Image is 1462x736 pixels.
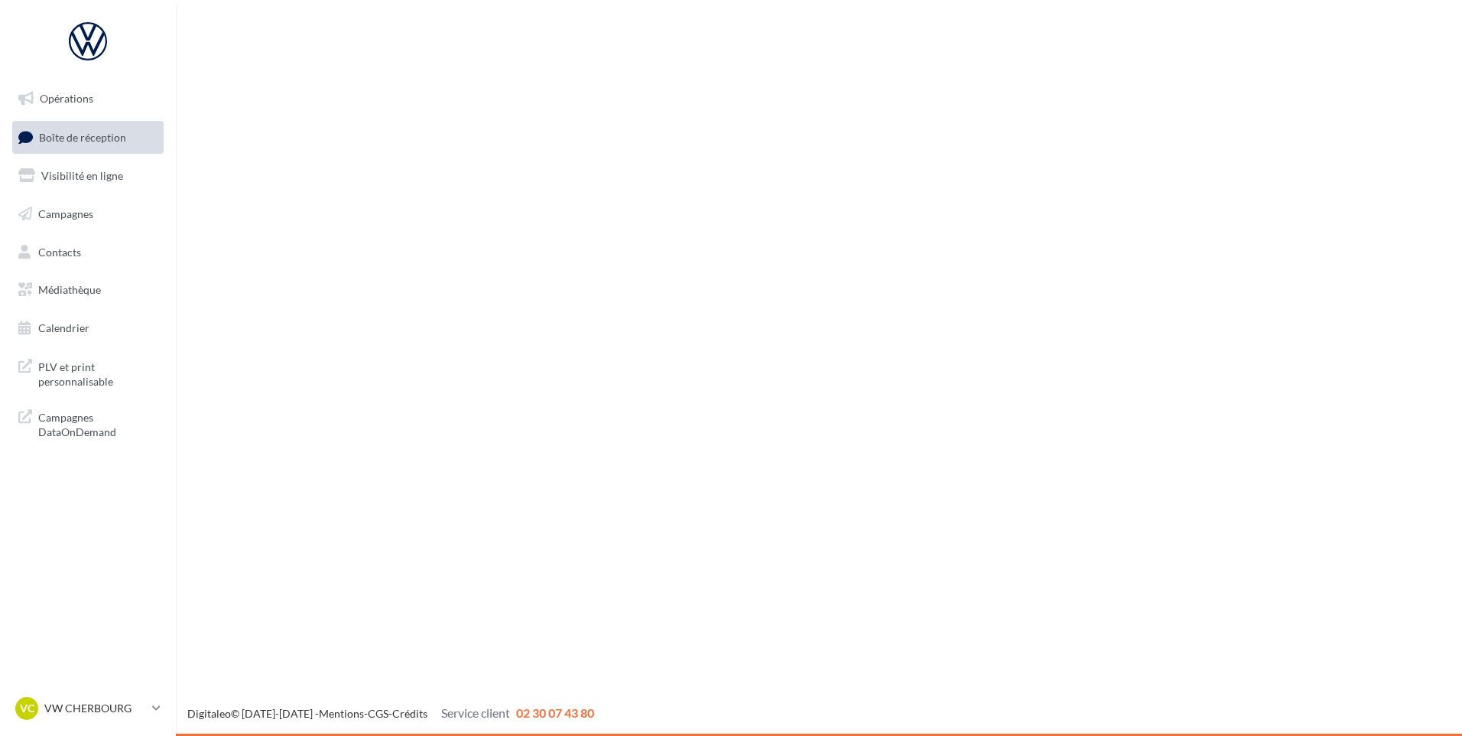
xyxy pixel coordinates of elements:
span: Opérations [40,92,93,105]
a: Campagnes DataOnDemand [9,401,167,446]
span: © [DATE]-[DATE] - - - [187,707,594,720]
a: Calendrier [9,312,167,344]
span: Campagnes DataOnDemand [38,407,158,440]
span: Visibilité en ligne [41,169,123,182]
a: Campagnes [9,198,167,230]
span: Contacts [38,245,81,258]
a: Visibilité en ligne [9,160,167,192]
span: Calendrier [38,321,89,334]
a: Opérations [9,83,167,115]
a: Mentions [319,707,364,720]
a: CGS [368,707,388,720]
a: Crédits [392,707,427,720]
a: VC VW CHERBOURG [12,694,164,723]
span: VC [20,701,34,716]
a: Médiathèque [9,274,167,306]
span: Médiathèque [38,283,101,296]
a: Boîte de réception [9,121,167,154]
a: Contacts [9,236,167,269]
p: VW CHERBOURG [44,701,146,716]
a: Digitaleo [187,707,231,720]
span: Service client [441,705,510,720]
span: 02 30 07 43 80 [516,705,594,720]
span: PLV et print personnalisable [38,357,158,389]
span: Campagnes [38,207,93,220]
span: Boîte de réception [39,130,126,143]
a: PLV et print personnalisable [9,350,167,396]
